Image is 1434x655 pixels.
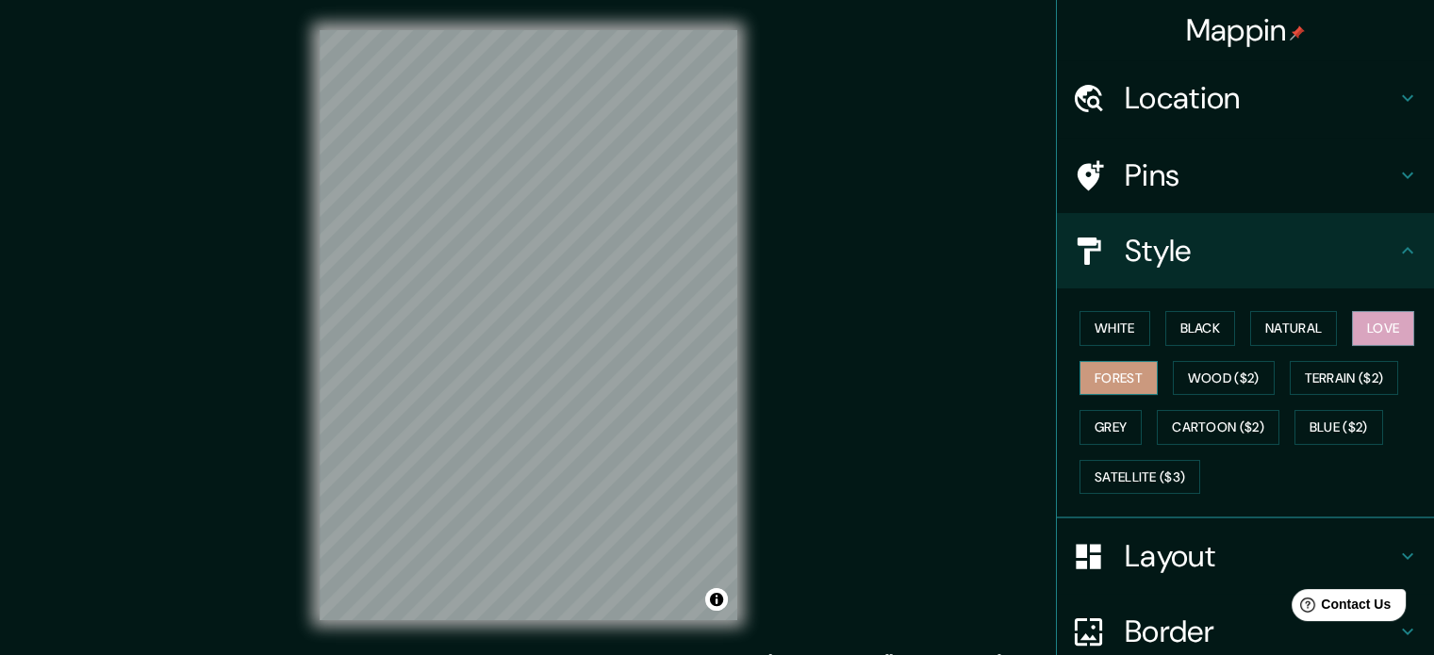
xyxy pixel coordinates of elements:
h4: Layout [1125,537,1396,575]
div: Layout [1057,518,1434,594]
button: Toggle attribution [705,588,728,611]
div: Pins [1057,138,1434,213]
button: Terrain ($2) [1290,361,1399,396]
button: Forest [1080,361,1158,396]
h4: Style [1125,232,1396,270]
canvas: Map [320,30,737,620]
h4: Pins [1125,156,1396,194]
iframe: Help widget launcher [1266,581,1413,634]
button: Cartoon ($2) [1157,410,1279,445]
button: Satellite ($3) [1080,460,1200,495]
button: Natural [1250,311,1337,346]
button: White [1080,311,1150,346]
button: Wood ($2) [1173,361,1275,396]
h4: Border [1125,613,1396,650]
button: Grey [1080,410,1142,445]
img: pin-icon.png [1290,25,1305,41]
button: Blue ($2) [1294,410,1383,445]
div: Location [1057,60,1434,136]
button: Black [1165,311,1236,346]
h4: Mappin [1186,11,1306,49]
button: Love [1352,311,1414,346]
div: Style [1057,213,1434,288]
h4: Location [1125,79,1396,117]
